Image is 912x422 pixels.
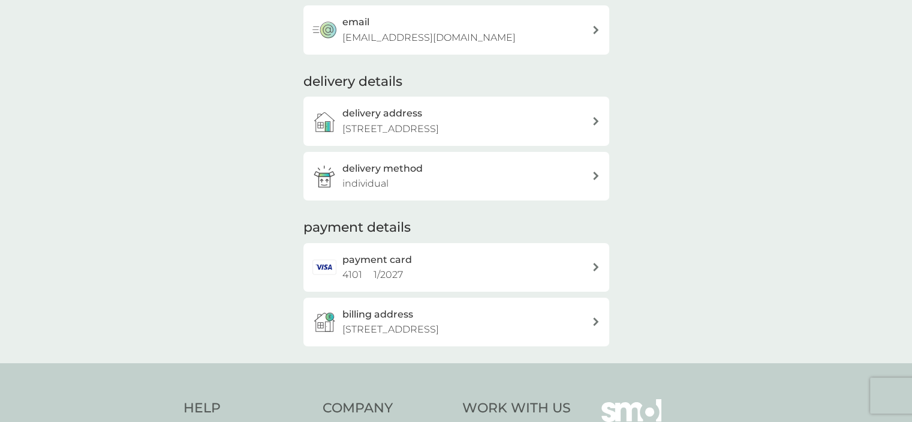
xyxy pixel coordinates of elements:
[342,106,422,121] h3: delivery address
[303,298,609,346] button: billing address[STREET_ADDRESS]
[342,14,369,30] h3: email
[342,176,389,191] p: individual
[342,322,439,337] p: [STREET_ADDRESS]
[462,399,571,418] h4: Work With Us
[374,269,403,280] span: 1 / 2027
[303,73,402,91] h2: delivery details
[342,161,423,176] h3: delivery method
[342,269,362,280] span: 4101
[303,219,411,237] h2: payment details
[342,307,413,322] h3: billing address
[342,252,412,268] h2: payment card
[323,399,450,418] h4: Company
[303,97,609,145] a: delivery address[STREET_ADDRESS]
[303,243,609,292] a: payment card4101 1/2027
[183,399,311,418] h4: Help
[342,30,516,46] p: [EMAIL_ADDRESS][DOMAIN_NAME]
[303,152,609,200] a: delivery methodindividual
[303,5,609,54] button: email[EMAIL_ADDRESS][DOMAIN_NAME]
[342,121,439,137] p: [STREET_ADDRESS]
